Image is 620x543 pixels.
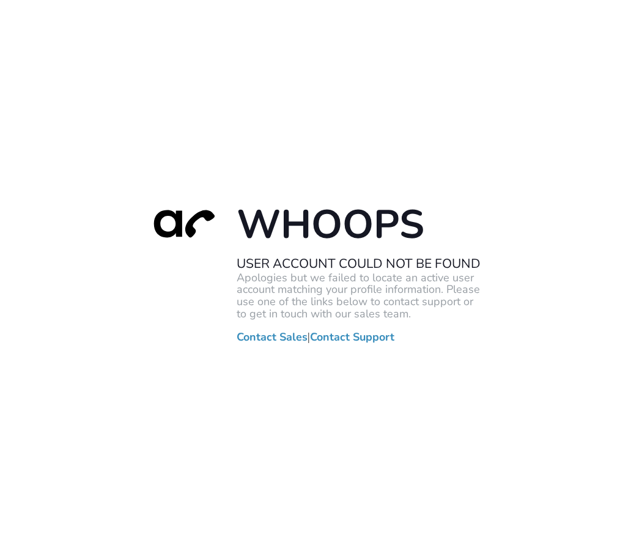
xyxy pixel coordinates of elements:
[237,200,481,249] h1: Whoops
[139,200,481,343] div: |
[237,256,481,271] h2: User Account Could Not Be Found
[310,331,394,343] a: Contact Support
[237,271,481,320] p: Apologies but we failed to locate an active user account matching your profile information. Pleas...
[237,331,308,343] a: Contact Sales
